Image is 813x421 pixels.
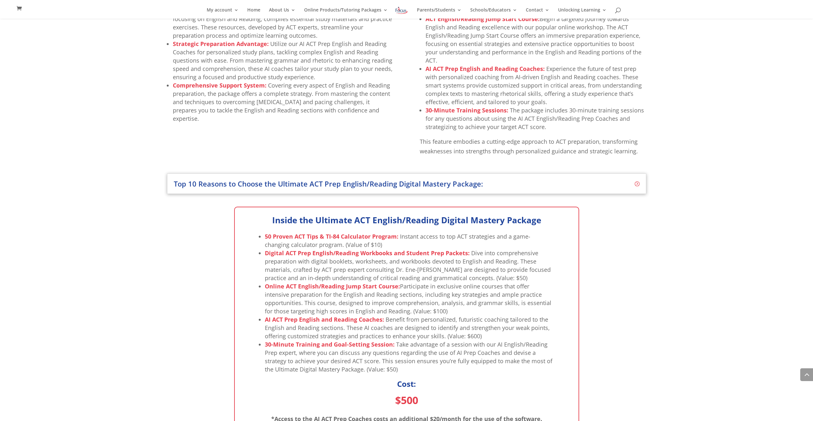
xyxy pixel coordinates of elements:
strong: Digital ACT Prep English/Reading Workbooks and Student Prep Packets: [265,249,470,257]
strong: 30-Minute Training and Goal-Setting Session: [265,341,395,348]
a: Contact [526,8,549,19]
a: Online Products/Tutoring Packages [304,8,388,19]
p: Participate in exclusive online courses that offer intensive preparation for the English and Read... [265,282,554,315]
a: About Us [269,8,295,19]
li: The package includes 30-minute training sessions for any questions about using the AI ACT English... [426,106,646,131]
strong: Comprehensive Support System: [173,81,266,89]
li: The Online ACT English/Reading Student Prep Packet, focusing on English and Reading, compiles ess... [173,6,394,40]
a: Parents/Students [417,8,462,19]
p: Dive into comprehensive preparation with digital booklets, worksheets, and workbooks devoted to E... [265,249,554,282]
li: Begin a targeted journey towards English and Reading excellence with our popular online workshop.... [426,15,646,65]
strong: Strategic Preparation Advantage: [173,40,269,48]
li: Covering every aspect of English and Reading preparation, the package offers a complete strategy.... [173,81,394,123]
span: Cost: [397,379,416,389]
a: My account [207,8,239,19]
img: Focus on Learning [395,6,408,15]
p: Benefit from personalized, futuristic coaching tailored to the English and Reading sections. Thes... [265,315,554,340]
strong: ACT English/Reading Jump Start Course: [426,15,540,23]
span: $500 [395,393,418,407]
h3: Top 10 Reasons to Choose the Ultimate ACT Prep English/Reading Digital Mastery Package: [174,180,640,187]
li: Experience the future of test prep with personalized coaching from AI-driven English and Reading ... [426,65,646,106]
p: This feature embodies a cutting-edge approach to ACT preparation, transforming weaknesses into st... [420,137,646,156]
strong: AI ACT Prep English and Reading Coaches: [265,316,384,323]
strong: Online ACT English/Reading Jump Start Course: [265,282,400,290]
strong: Inside the Ultimate ACT English/Reading Digital Mastery Package [272,214,541,226]
strong: 30-Minute Training Sessions: [426,106,508,114]
strong: AI ACT Prep English and Reading Coaches: [426,65,545,73]
a: Home [247,8,260,19]
a: Unlocking Learning [558,8,607,19]
li: Instant access to top ACT strategies and a game-changing calculator program. (Value of $10) [265,232,554,249]
li: Utilize our AI ACT Prep English and Reading Coaches for personalized study plans, tackling comple... [173,40,394,81]
strong: 50 Proven ACT Tips & TI-84 Calculator Program: [265,233,398,240]
p: Take advantage of a session with our AI English/Reading Prep expert, where you can discuss any qu... [265,340,554,373]
a: Schools/Educators [470,8,517,19]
